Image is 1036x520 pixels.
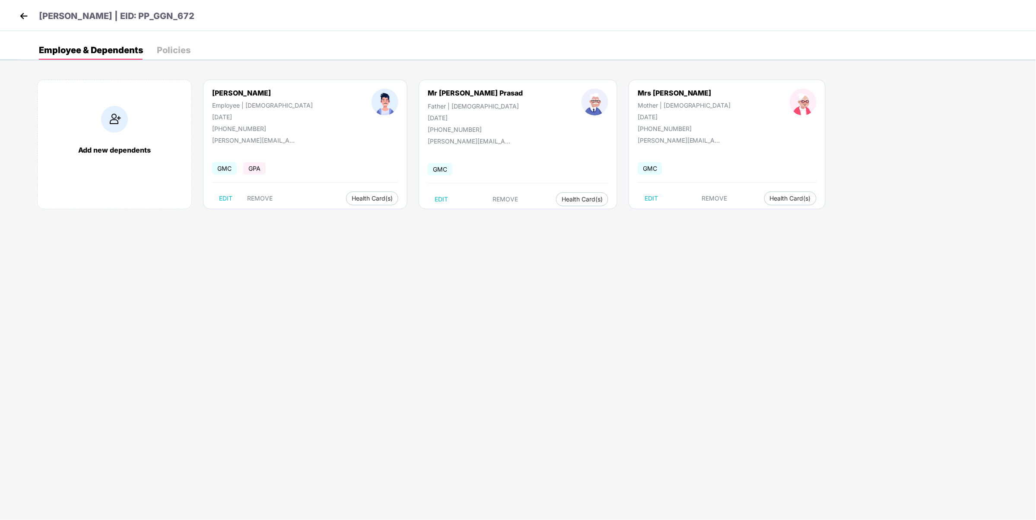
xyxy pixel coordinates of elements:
div: [DATE] [638,113,731,121]
button: Health Card(s) [764,191,817,205]
span: Health Card(s) [562,197,603,201]
div: [PHONE_NUMBER] [212,125,313,132]
div: Father | [DEMOGRAPHIC_DATA] [428,102,523,110]
div: Add new dependents [46,146,183,154]
span: GMC [212,162,237,175]
span: EDIT [435,196,448,203]
button: Health Card(s) [346,191,398,205]
div: Mother | [DEMOGRAPHIC_DATA] [638,102,731,109]
span: REMOVE [493,196,518,203]
span: Health Card(s) [352,196,393,201]
span: EDIT [219,195,232,202]
span: EDIT [645,195,658,202]
div: [DATE] [428,114,523,121]
button: EDIT [212,191,239,205]
button: REMOVE [695,191,734,205]
p: [PERSON_NAME] | EID: PP_GGN_672 [39,10,194,23]
span: GMC [428,163,452,175]
span: GPA [243,162,266,175]
div: Policies [157,46,191,54]
img: addIcon [101,106,128,133]
img: profileImage [582,89,608,115]
button: EDIT [638,191,665,205]
div: [PERSON_NAME] [212,89,313,97]
div: [PHONE_NUMBER] [638,125,731,132]
div: [PHONE_NUMBER] [428,126,523,133]
div: Employee | [DEMOGRAPHIC_DATA] [212,102,313,109]
span: REMOVE [702,195,728,202]
button: EDIT [428,192,455,206]
div: Mrs [PERSON_NAME] [638,89,731,97]
button: REMOVE [240,191,280,205]
div: [DATE] [212,113,313,121]
div: [PERSON_NAME][EMAIL_ADDRESS][DOMAIN_NAME] [428,137,514,145]
span: REMOVE [247,195,273,202]
span: Health Card(s) [770,196,811,201]
div: Mr [PERSON_NAME] Prasad [428,89,523,97]
div: [PERSON_NAME][EMAIL_ADDRESS][DOMAIN_NAME] [212,137,299,144]
div: [PERSON_NAME][EMAIL_ADDRESS][DOMAIN_NAME] [638,137,724,144]
button: REMOVE [486,192,525,206]
img: profileImage [790,89,817,115]
button: Health Card(s) [556,192,608,206]
img: back [17,10,30,22]
span: GMC [638,162,662,175]
div: Employee & Dependents [39,46,143,54]
img: profileImage [372,89,398,115]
